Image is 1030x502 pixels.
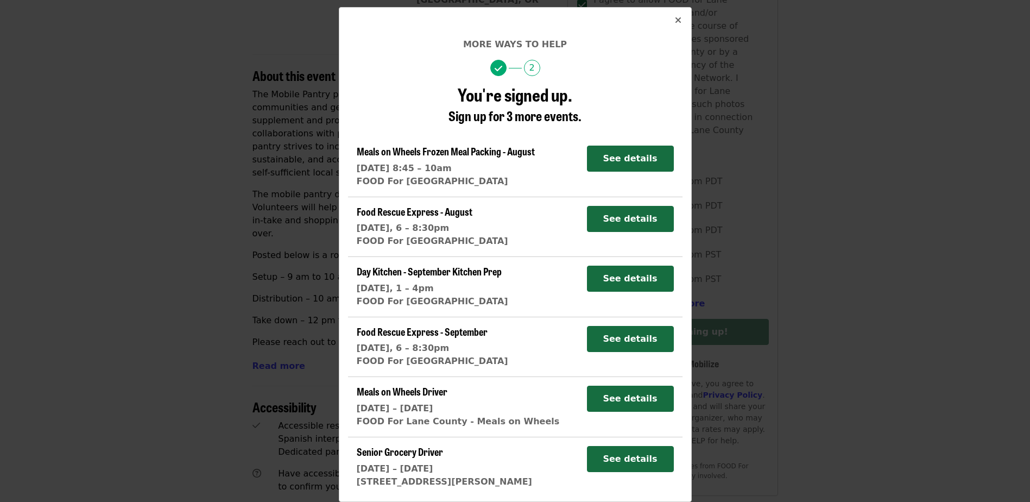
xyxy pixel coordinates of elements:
span: Food Rescue Express - September [357,324,488,338]
span: Meals on Wheels Driver [357,384,447,398]
span: Food Rescue Express - August [357,204,472,218]
button: See details [587,206,674,232]
span: You're signed up. [458,81,572,107]
i: check icon [495,64,502,74]
span: Sign up for 3 more events. [448,106,582,125]
a: See details [587,393,674,404]
div: [STREET_ADDRESS][PERSON_NAME] [357,475,532,488]
a: Meals on Wheels Driver[DATE] – [DATE]FOOD For Lane County - Meals on Wheels [357,386,560,428]
div: [DATE], 6 – 8:30pm [357,222,508,235]
span: Senior Grocery Driver [357,444,443,459]
div: FOOD For [GEOGRAPHIC_DATA] [357,295,508,308]
button: See details [587,386,674,412]
span: Meals on Wheels Frozen Meal Packing - August [357,144,535,158]
span: 2 [524,60,540,76]
a: Food Rescue Express - September[DATE], 6 – 8:30pmFOOD For [GEOGRAPHIC_DATA] [357,326,508,368]
div: [DATE] 8:45 – 10am [357,162,535,175]
button: See details [587,446,674,472]
div: FOOD For [GEOGRAPHIC_DATA] [357,175,535,188]
span: More ways to help [463,39,567,49]
i: times icon [675,15,681,26]
a: See details [587,454,674,464]
a: See details [587,273,674,284]
a: Meals on Wheels Frozen Meal Packing - August[DATE] 8:45 – 10amFOOD For [GEOGRAPHIC_DATA] [357,146,535,188]
a: Senior Grocery Driver[DATE] – [DATE][STREET_ADDRESS][PERSON_NAME] [357,446,532,488]
div: FOOD For [GEOGRAPHIC_DATA] [357,355,508,368]
button: See details [587,326,674,352]
div: FOOD For [GEOGRAPHIC_DATA] [357,235,508,248]
div: [DATE], 1 – 4pm [357,282,508,295]
a: Food Rescue Express - August[DATE], 6 – 8:30pmFOOD For [GEOGRAPHIC_DATA] [357,206,508,248]
a: Day Kitchen - September Kitchen Prep[DATE], 1 – 4pmFOOD For [GEOGRAPHIC_DATA] [357,266,508,308]
a: See details [587,214,674,224]
button: See details [587,146,674,172]
a: See details [587,153,674,164]
button: Close [665,8,691,34]
div: [DATE] – [DATE] [357,402,560,415]
div: [DATE], 6 – 8:30pm [357,342,508,355]
button: See details [587,266,674,292]
span: Day Kitchen - September Kitchen Prep [357,264,502,278]
div: FOOD For Lane County - Meals on Wheels [357,415,560,428]
a: See details [587,334,674,344]
div: [DATE] – [DATE] [357,462,532,475]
